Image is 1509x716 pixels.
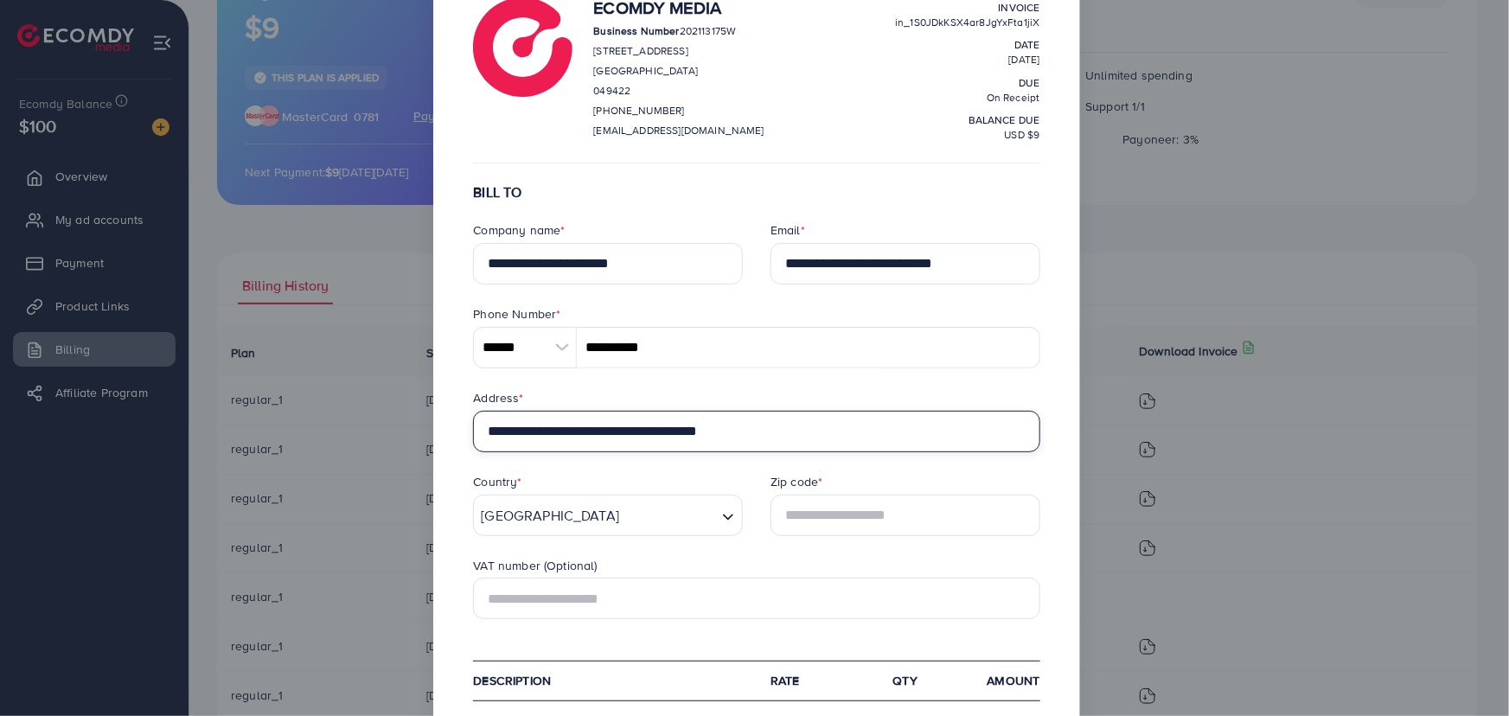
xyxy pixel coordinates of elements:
label: VAT number (Optional) [473,557,597,574]
div: Rate [757,672,856,689]
h6: BILL TO [473,184,1039,201]
span: [DATE] [1009,52,1040,67]
div: Description [459,672,757,689]
span: USD $9 [1005,127,1040,142]
p: [PHONE_NUMBER] [593,100,764,121]
p: Date [895,35,1039,55]
strong: Business Number [593,23,679,38]
label: Country [473,473,521,490]
span: [GEOGRAPHIC_DATA] [477,502,623,529]
iframe: Chat [1435,638,1496,703]
p: [STREET_ADDRESS] [593,41,764,61]
p: balance due [895,110,1039,131]
label: Address [473,389,523,406]
div: Search for option [473,495,743,536]
input: Search for option [624,502,715,529]
p: Due [895,73,1039,93]
p: [EMAIL_ADDRESS][DOMAIN_NAME] [593,120,764,141]
p: 049422 [593,80,764,101]
p: [GEOGRAPHIC_DATA] [593,61,764,81]
label: Phone Number [473,305,560,323]
label: Zip code [770,473,822,490]
span: On Receipt [987,90,1040,105]
span: in_1S0JDkKSX4ar8JgYxFta1jiX [895,15,1039,29]
p: 202113175W [593,21,764,42]
div: Amount [955,672,1054,689]
label: Company name [473,221,565,239]
div: qty [856,672,956,689]
label: Email [770,221,805,239]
